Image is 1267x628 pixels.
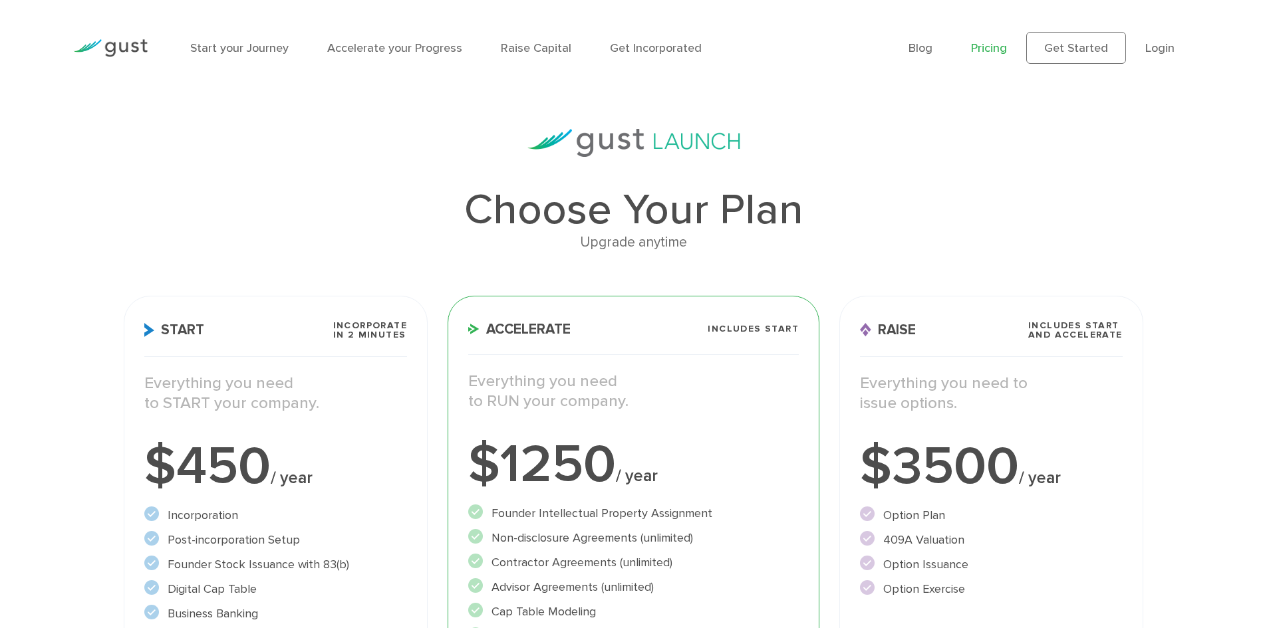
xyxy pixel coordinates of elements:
span: Accelerate [468,322,571,336]
h1: Choose Your Plan [124,189,1143,231]
a: Get Started [1026,32,1126,64]
span: Incorporate in 2 Minutes [333,321,407,340]
img: Accelerate Icon [468,324,480,334]
div: $450 [144,440,407,493]
div: Upgrade anytime [124,231,1143,254]
a: Blog [909,41,932,55]
span: / year [616,466,658,486]
span: Raise [860,323,916,337]
img: Gust Logo [73,39,148,57]
li: Incorporation [144,506,407,524]
p: Everything you need to RUN your company. [468,371,799,411]
li: Contractor Agreements (unlimited) [468,554,799,572]
a: Raise Capital [501,41,571,55]
span: Includes START [708,324,799,334]
div: $1250 [468,438,799,491]
li: Founder Intellectual Property Assignment [468,504,799,522]
p: Everything you need to issue options. [860,373,1123,413]
li: Post-incorporation Setup [144,531,407,549]
li: Business Banking [144,605,407,623]
img: Raise Icon [860,323,871,337]
li: Advisor Agreements (unlimited) [468,578,799,596]
span: Includes START and ACCELERATE [1028,321,1123,340]
li: Digital Cap Table [144,580,407,598]
img: Start Icon X2 [144,323,154,337]
a: Accelerate your Progress [327,41,462,55]
li: Option Plan [860,506,1123,524]
a: Get Incorporated [610,41,702,55]
li: Option Exercise [860,580,1123,598]
a: Start your Journey [190,41,289,55]
li: Option Issuance [860,556,1123,574]
li: Cap Table Modeling [468,603,799,621]
p: Everything you need to START your company. [144,373,407,413]
span: / year [1019,468,1061,488]
li: 409A Valuation [860,531,1123,549]
span: / year [271,468,313,488]
a: Login [1145,41,1175,55]
img: gust-launch-logos.svg [527,129,740,157]
a: Pricing [971,41,1007,55]
span: Start [144,323,204,337]
li: Non-disclosure Agreements (unlimited) [468,529,799,547]
div: $3500 [860,440,1123,493]
li: Founder Stock Issuance with 83(b) [144,556,407,574]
